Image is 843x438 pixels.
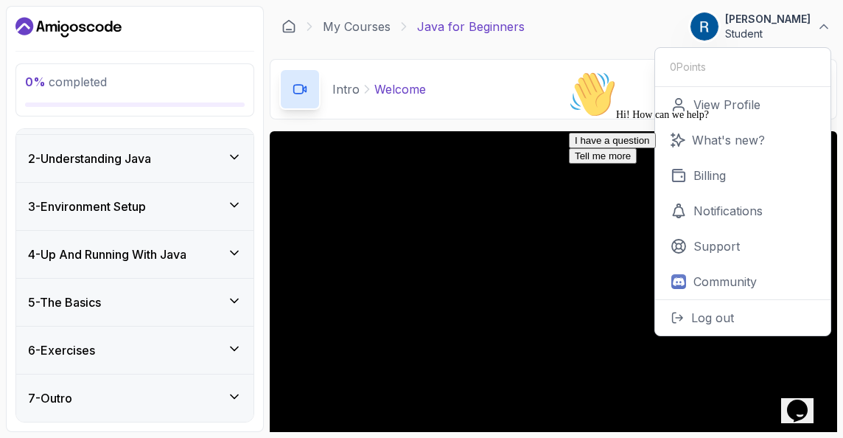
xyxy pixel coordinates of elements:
[670,60,706,74] p: 0 Points
[781,379,828,423] iframe: chat widget
[28,389,72,407] h3: 7 - Outro
[28,341,95,359] h3: 6 - Exercises
[16,183,253,230] button: 3-Environment Setup
[417,18,525,35] p: Java for Beginners
[16,375,253,422] button: 7-Outro
[28,293,101,311] h3: 5 - The Basics
[28,150,151,167] h3: 2 - Understanding Java
[690,13,718,41] img: user profile image
[374,80,426,98] p: Welcome
[6,6,271,99] div: 👋Hi! How can we help?I have a questionTell me more
[28,246,186,263] h3: 4 - Up And Running With Java
[6,83,74,99] button: Tell me more
[332,80,360,98] p: Intro
[25,74,107,89] span: completed
[16,135,253,182] button: 2-Understanding Java
[16,279,253,326] button: 5-The Basics
[281,19,296,34] a: Dashboard
[6,6,53,53] img: :wave:
[16,327,253,374] button: 6-Exercises
[6,44,146,55] span: Hi! How can we help?
[16,231,253,278] button: 4-Up And Running With Java
[15,15,122,39] a: Dashboard
[6,68,93,83] button: I have a question
[725,27,811,41] p: Student
[690,12,831,41] button: user profile image[PERSON_NAME]Student
[25,74,46,89] span: 0 %
[323,18,391,35] a: My Courses
[28,198,146,215] h3: 3 - Environment Setup
[725,12,811,27] p: [PERSON_NAME]
[563,65,828,372] iframe: chat widget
